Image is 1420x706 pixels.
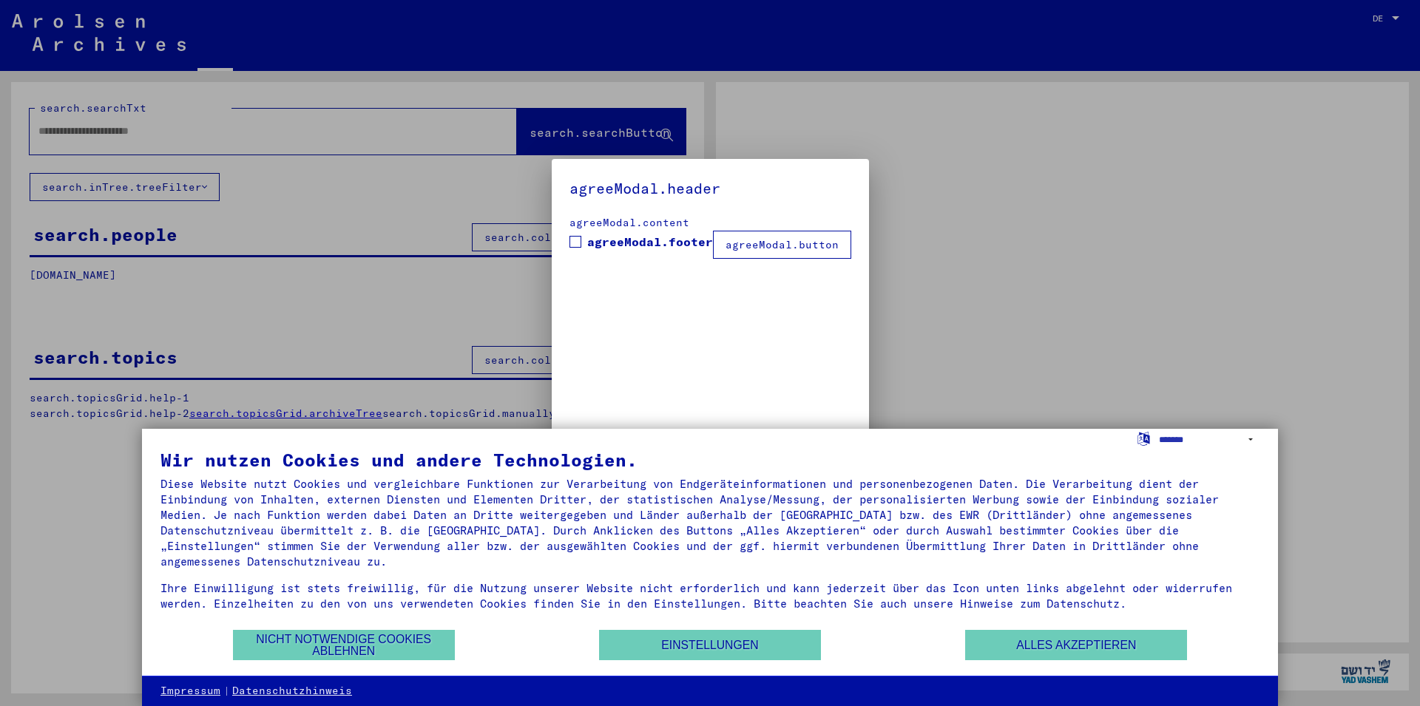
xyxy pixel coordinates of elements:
a: Impressum [160,684,220,699]
button: Einstellungen [599,630,821,660]
div: Ihre Einwilligung ist stets freiwillig, für die Nutzung unserer Website nicht erforderlich und ka... [160,580,1260,611]
h5: agreeModal.header [569,177,851,200]
a: Datenschutzhinweis [232,684,352,699]
div: agreeModal.content [569,215,851,231]
label: Sprache auswählen [1136,431,1152,445]
button: agreeModal.button [713,231,851,259]
span: agreeModal.footer [587,233,713,251]
div: Diese Website nutzt Cookies und vergleichbare Funktionen zur Verarbeitung von Endgeräteinformatio... [160,476,1260,569]
button: Nicht notwendige Cookies ablehnen [233,630,455,660]
select: Sprache auswählen [1159,429,1260,450]
div: Wir nutzen Cookies und andere Technologien. [160,451,1260,469]
button: Alles akzeptieren [965,630,1187,660]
